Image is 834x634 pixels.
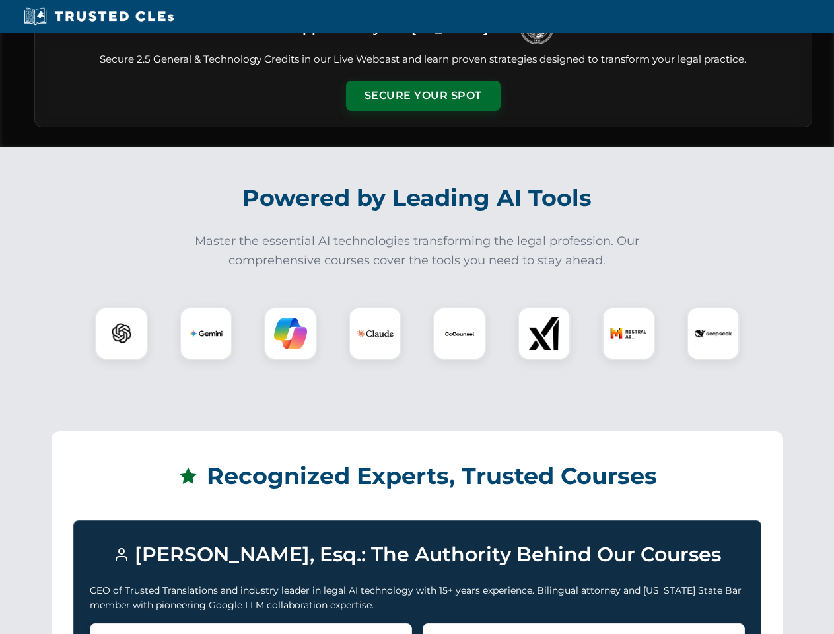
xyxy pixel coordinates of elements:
[95,307,148,360] div: ChatGPT
[349,307,401,360] div: Claude
[357,315,394,352] img: Claude Logo
[90,583,745,613] p: CEO of Trusted Translations and industry leader in legal AI technology with 15+ years experience....
[190,317,223,350] img: Gemini Logo
[610,315,647,352] img: Mistral AI Logo
[346,81,501,111] button: Secure Your Spot
[51,52,796,67] p: Secure 2.5 General & Technology Credits in our Live Webcast and learn proven strategies designed ...
[528,317,561,350] img: xAI Logo
[433,307,486,360] div: CoCounsel
[264,307,317,360] div: Copilot
[180,307,232,360] div: Gemini
[443,317,476,350] img: CoCounsel Logo
[20,7,178,26] img: Trusted CLEs
[90,537,745,573] h3: [PERSON_NAME], Esq.: The Authority Behind Our Courses
[73,453,761,499] h2: Recognized Experts, Trusted Courses
[102,314,141,353] img: ChatGPT Logo
[518,307,571,360] div: xAI
[602,307,655,360] div: Mistral AI
[186,232,648,270] p: Master the essential AI technologies transforming the legal profession. Our comprehensive courses...
[274,317,307,350] img: Copilot Logo
[687,307,740,360] div: DeepSeek
[52,175,783,221] h2: Powered by Leading AI Tools
[695,315,732,352] img: DeepSeek Logo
